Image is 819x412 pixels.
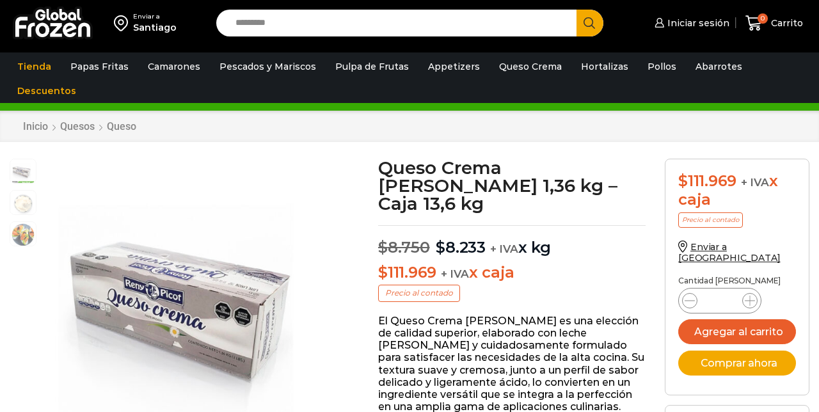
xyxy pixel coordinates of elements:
button: Agregar al carrito [678,319,796,344]
div: Enviar a [133,12,177,21]
span: reny-picot [10,159,36,185]
div: x caja [678,172,796,209]
button: Search button [576,10,603,36]
span: $ [436,238,445,257]
span: queso crema 2 [10,191,36,216]
bdi: 111.969 [378,263,436,281]
a: Tienda [11,54,58,79]
p: x kg [378,225,646,257]
span: + IVA [441,267,469,280]
p: Precio al contado [678,212,743,228]
button: Comprar ahora [678,351,796,376]
span: 0 [758,13,768,24]
span: + IVA [741,176,769,189]
span: Iniciar sesión [664,17,729,29]
a: Quesos [60,120,95,132]
img: address-field-icon.svg [114,12,133,34]
span: Carrito [768,17,803,29]
a: Pescados y Mariscos [213,54,322,79]
a: Inicio [22,120,49,132]
a: Hortalizas [575,54,635,79]
nav: Breadcrumb [22,120,137,132]
a: Descuentos [11,79,83,103]
a: Pulpa de Frutas [329,54,415,79]
span: salmon-ahumado-2 [10,222,36,248]
input: Product quantity [708,292,732,310]
a: Abarrotes [689,54,749,79]
a: Iniciar sesión [651,10,729,36]
span: $ [678,171,688,190]
p: x caja [378,264,646,282]
a: Appetizers [422,54,486,79]
a: Queso [106,120,137,132]
bdi: 8.233 [436,238,486,257]
div: Santiago [133,21,177,34]
p: Precio al contado [378,285,460,301]
bdi: 111.969 [678,171,736,190]
a: Pollos [641,54,683,79]
bdi: 8.750 [378,238,430,257]
span: + IVA [490,242,518,255]
span: $ [378,238,388,257]
a: Papas Fritas [64,54,135,79]
a: Enviar a [GEOGRAPHIC_DATA] [678,241,781,264]
h1: Queso Crema [PERSON_NAME] 1,36 kg – Caja 13,6 kg [378,159,646,212]
p: Cantidad [PERSON_NAME] [678,276,796,285]
span: $ [378,263,388,281]
a: 0 Carrito [742,8,806,38]
a: Queso Crema [493,54,568,79]
a: Camarones [141,54,207,79]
